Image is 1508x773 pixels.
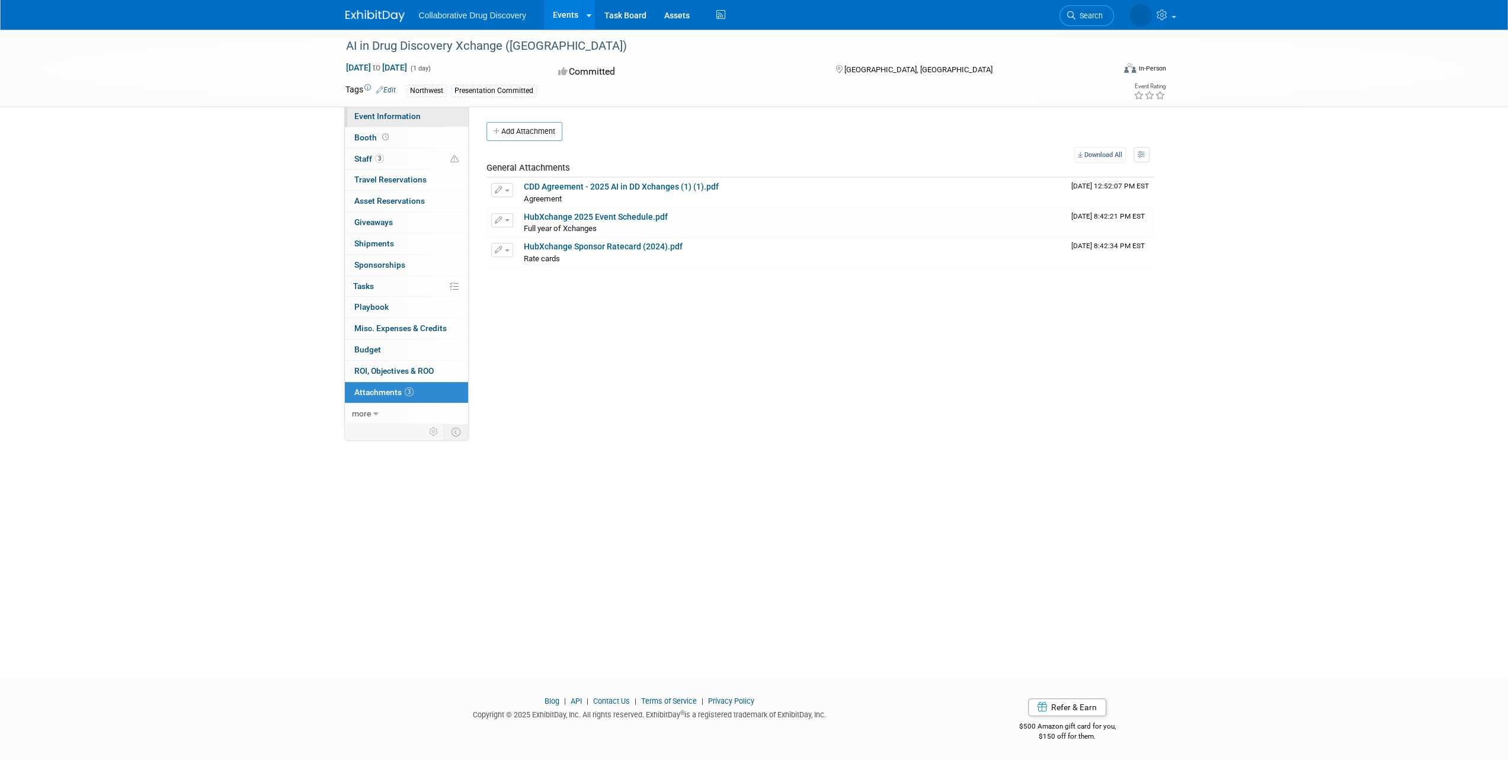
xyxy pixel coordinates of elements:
span: | [699,697,706,705]
td: Toggle Event Tabs [444,424,468,440]
span: Booth not reserved yet [380,133,391,142]
span: Attachments [354,387,414,397]
a: Edit [376,86,396,94]
div: $150 off for them. [972,732,1163,742]
span: Asset Reservations [354,196,425,206]
a: Travel Reservations [345,169,468,190]
span: | [561,697,569,705]
a: Asset Reservations [345,191,468,211]
a: Tasks [345,276,468,297]
span: Giveaways [354,217,393,227]
a: Shipments [345,233,468,254]
span: General Attachments [486,162,570,173]
span: | [584,697,591,705]
sup: ® [680,710,684,716]
a: Playbook [345,297,468,317]
span: (1 day) [409,65,431,72]
a: Refer & Earn [1028,698,1106,716]
span: [DATE] [DATE] [345,62,408,73]
span: Booth [354,133,391,142]
td: Upload Timestamp [1067,238,1154,267]
span: Full year of Xchanges [524,224,597,233]
span: Agreement [524,194,562,203]
span: more [352,409,371,418]
td: Upload Timestamp [1067,178,1154,207]
a: Privacy Policy [708,697,754,705]
div: AI in Drug Discovery Xchange ([GEOGRAPHIC_DATA]) [342,36,1096,57]
div: Copyright © 2025 ExhibitDay, Inc. All rights reserved. ExhibitDay is a registered trademark of Ex... [345,707,955,720]
a: Giveaways [345,212,468,233]
span: Upload Timestamp [1071,212,1145,220]
div: In-Person [1138,64,1166,73]
span: Potential Scheduling Conflict -- at least one attendee is tagged in another overlapping event. [450,154,459,165]
button: Add Attachment [486,122,562,141]
a: Budget [345,339,468,360]
div: Committed [555,62,817,82]
span: Event Information [354,111,421,121]
a: HubXchange 2025 Event Schedule.pdf [524,212,668,222]
td: Personalize Event Tab Strip [424,424,444,440]
a: Download All [1074,147,1126,163]
td: Tags [345,84,396,97]
span: Budget [354,345,381,354]
span: Upload Timestamp [1071,182,1149,190]
span: Rate cards [524,254,560,263]
span: ROI, Objectives & ROO [354,366,434,376]
img: ExhibitDay [345,10,405,22]
td: Upload Timestamp [1067,208,1154,238]
div: Event Rating [1133,84,1165,89]
span: Misc. Expenses & Credits [354,323,447,333]
a: Blog [545,697,559,705]
span: Shipments [354,239,394,248]
span: Playbook [354,302,389,312]
span: Upload Timestamp [1071,242,1145,250]
span: Search [1075,11,1103,20]
a: Contact Us [593,697,630,705]
span: to [371,63,382,72]
a: more [345,403,468,424]
a: Sponsorships [345,255,468,275]
img: Format-Inperson.png [1124,63,1136,73]
span: Staff [354,154,384,163]
a: Booth [345,127,468,148]
span: Sponsorships [354,260,405,270]
span: | [632,697,639,705]
a: CDD Agreement - 2025 AI in DD Xchanges (1) (1).pdf [524,182,719,191]
span: 3 [375,154,384,163]
div: Northwest [406,85,447,97]
a: Misc. Expenses & Credits [345,318,468,339]
span: [GEOGRAPHIC_DATA], [GEOGRAPHIC_DATA] [844,65,992,74]
a: Search [1059,5,1114,26]
a: Terms of Service [641,697,697,705]
a: Staff3 [345,149,468,169]
div: Presentation Committed [451,85,537,97]
span: Travel Reservations [354,175,427,184]
span: 3 [405,387,414,396]
a: Event Information [345,106,468,127]
img: James White [1129,4,1152,27]
a: API [571,697,582,705]
div: Event Format [1044,62,1166,79]
a: HubXchange Sponsor Ratecard (2024).pdf [524,242,683,251]
span: Collaborative Drug Discovery [419,11,526,20]
span: Tasks [353,281,374,291]
a: ROI, Objectives & ROO [345,361,468,381]
div: $500 Amazon gift card for you, [972,714,1163,741]
a: Attachments3 [345,382,468,403]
